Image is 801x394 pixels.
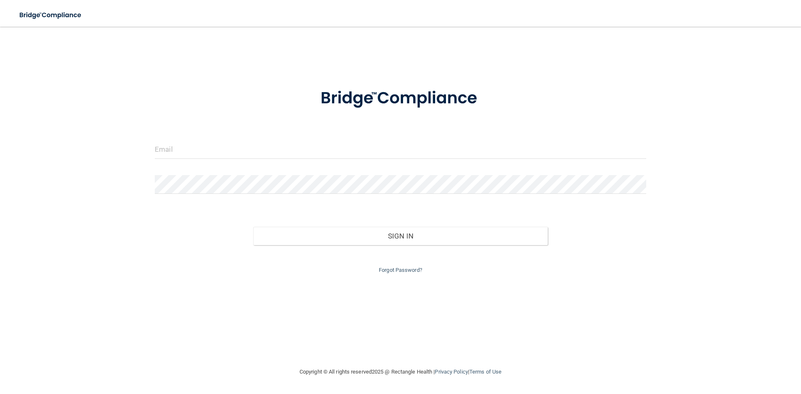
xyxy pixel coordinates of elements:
[155,140,646,159] input: Email
[469,369,501,375] a: Terms of Use
[248,359,553,385] div: Copyright © All rights reserved 2025 @ Rectangle Health | |
[253,227,548,245] button: Sign In
[435,369,468,375] a: Privacy Policy
[13,7,89,24] img: bridge_compliance_login_screen.278c3ca4.svg
[303,77,498,120] img: bridge_compliance_login_screen.278c3ca4.svg
[379,267,422,273] a: Forgot Password?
